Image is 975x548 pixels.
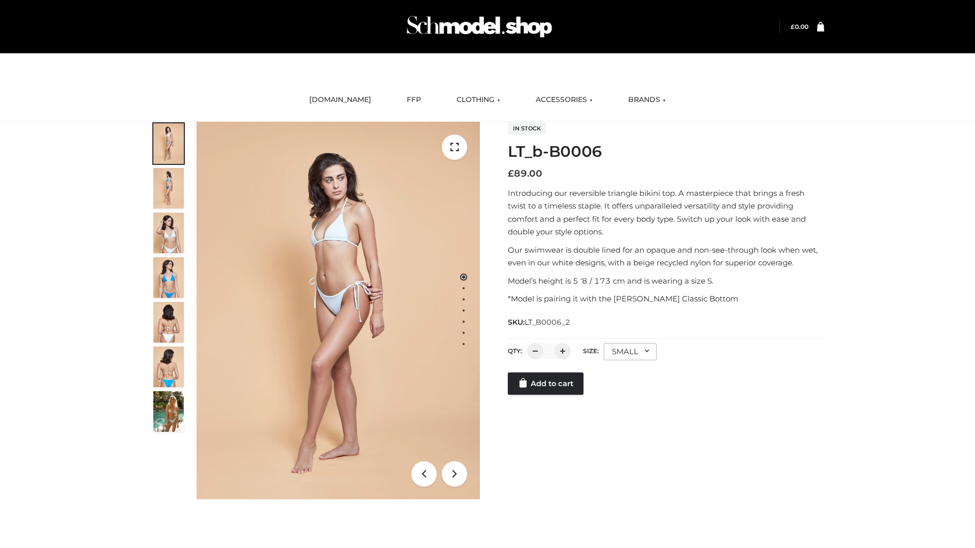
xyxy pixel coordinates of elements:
[508,347,522,355] label: QTY:
[399,89,429,111] a: FFP
[508,275,824,288] p: Model’s height is 5 ‘8 / 173 cm and is wearing a size S.
[153,391,184,432] img: Arieltop_CloudNine_AzureSky2.jpg
[302,89,379,111] a: [DOMAIN_NAME]
[508,244,824,269] p: Our swimwear is double lined for an opaque and non-see-through look when wet, even in our white d...
[604,343,657,360] div: SMALL
[508,122,546,134] span: In stock
[508,372,583,395] a: Add to cart
[153,123,184,164] img: ArielClassicBikiniTop_CloudNine_AzureSky_OW114ECO_1-scaled.jpg
[791,23,808,30] bdi: 0.00
[583,347,599,355] label: Size:
[508,187,824,238] p: Introducing our reversible triangle bikini top. A masterpiece that brings a fresh twist to a time...
[449,89,508,111] a: CLOTHING
[791,23,808,30] a: £0.00
[525,318,570,327] span: LT_B0006_2
[621,89,673,111] a: BRANDS
[508,143,824,161] h1: LT_b-B0006
[403,7,556,47] img: Schmodel Admin 964
[508,316,571,328] span: SKU:
[508,292,824,305] p: *Model is pairing it with the [PERSON_NAME] Classic Bottom
[153,213,184,253] img: ArielClassicBikiniTop_CloudNine_AzureSky_OW114ECO_3-scaled.jpg
[153,347,184,387] img: ArielClassicBikiniTop_CloudNine_AzureSky_OW114ECO_8-scaled.jpg
[508,168,542,179] bdi: 89.00
[153,168,184,209] img: ArielClassicBikiniTop_CloudNine_AzureSky_OW114ECO_2-scaled.jpg
[197,122,480,499] img: LT_b-B0006
[791,23,795,30] span: £
[153,257,184,298] img: ArielClassicBikiniTop_CloudNine_AzureSky_OW114ECO_4-scaled.jpg
[153,302,184,342] img: ArielClassicBikiniTop_CloudNine_AzureSky_OW114ECO_7-scaled.jpg
[528,89,600,111] a: ACCESSORIES
[508,168,514,179] span: £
